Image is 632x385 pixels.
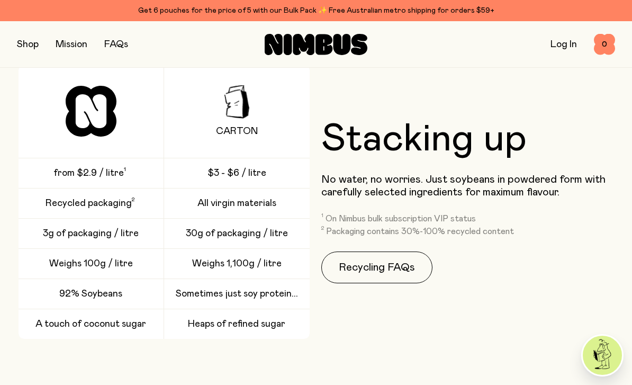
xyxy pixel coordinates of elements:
a: Recycling FAQs [321,252,432,283]
span: Weighs 1,100g / litre [192,257,282,270]
span: from $2.9 / litre [53,167,124,180]
span: 3g of packaging / litre [43,227,139,240]
span: Weighs 100g / litre [49,257,133,270]
p: Packaging contains 30%-100% recycled content [326,226,514,237]
button: 0 [594,34,615,55]
span: A touch of coconut sugar [35,318,146,330]
a: Mission [56,40,87,49]
span: 30g of packaging / litre [186,227,288,240]
div: Get 6 pouches for the price of 5 with our Bulk Pack ✨ Free Australian metro shipping for orders $59+ [17,4,615,17]
img: agent [583,336,622,375]
a: Log In [550,40,577,49]
span: $3 - $6 / litre [207,167,266,180]
p: No water, no worries. Just soybeans in powdered form with carefully selected ingredients for maxi... [321,173,615,199]
span: All virgin materials [197,197,276,210]
p: On Nimbus bulk subscription VIP status [326,213,476,224]
span: 92% Soybeans [59,288,122,300]
h2: Stacking up [321,120,527,158]
span: Recycled packaging [46,197,132,210]
span: Carton [216,125,258,138]
a: FAQs [104,40,128,49]
span: Sometimes just soy protein... [176,288,298,300]
span: Heaps of refined sugar [188,318,285,330]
